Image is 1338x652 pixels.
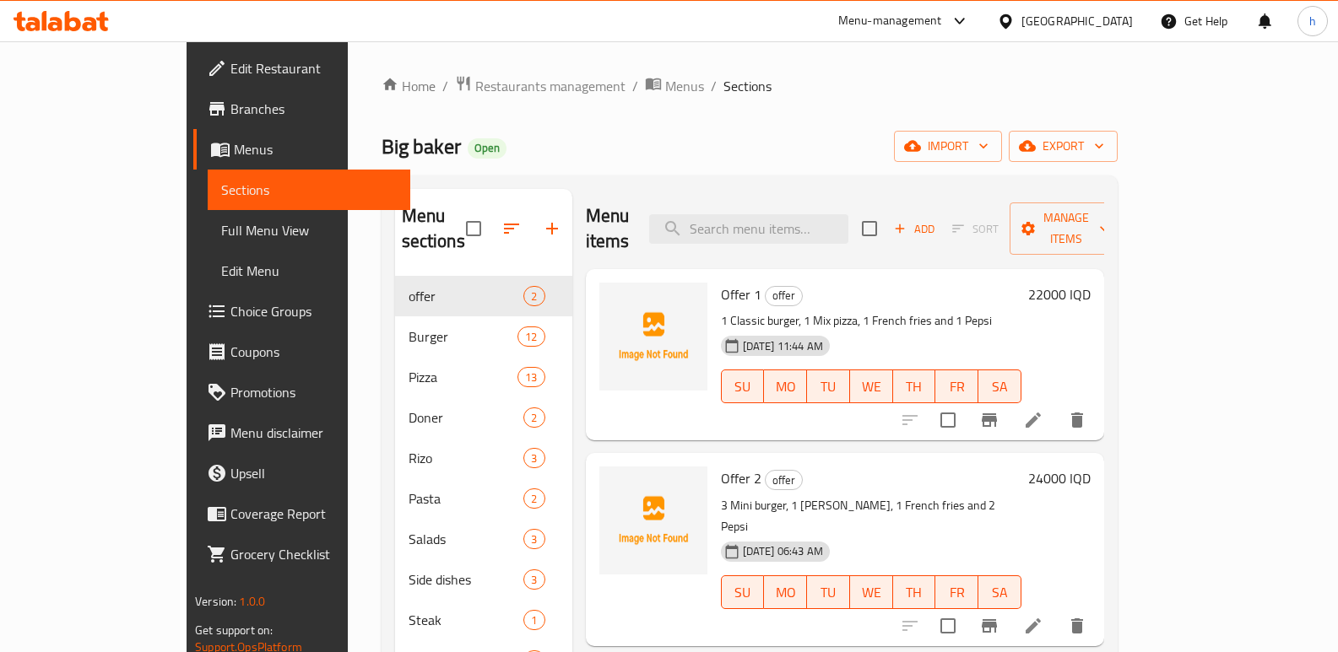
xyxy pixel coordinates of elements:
a: Edit menu item [1023,616,1043,636]
a: Coverage Report [193,493,410,534]
span: Menus [234,139,397,159]
span: Doner [409,407,524,428]
div: items [523,610,544,630]
span: 12 [518,329,544,345]
span: Upsell [230,463,397,483]
button: TU [807,575,850,609]
button: WE [850,575,893,609]
span: Manage items [1023,207,1109,250]
div: items [523,407,544,428]
span: 1.0.0 [239,590,265,612]
img: Offer 1 [599,283,707,391]
span: 1 [524,612,544,628]
button: TH [893,369,936,403]
a: Edit Menu [208,251,410,291]
span: Get support on: [195,619,273,641]
span: Select to update [930,402,966,438]
span: TH [900,580,929,605]
span: Add item [887,216,941,242]
div: items [523,529,544,549]
h2: Menu sections [402,203,466,254]
span: FR [942,374,972,399]
button: WE [850,369,893,403]
span: import [907,136,989,157]
span: TU [814,374,843,399]
button: Add [887,216,941,242]
span: WE [857,374,886,399]
span: Offer 2 [721,466,761,491]
div: offer [765,286,803,306]
span: TH [900,374,929,399]
span: Side dishes [409,569,524,590]
span: offer [766,286,802,305]
span: offer [766,471,802,490]
a: Promotions [193,372,410,412]
span: 2 [524,288,544,304]
span: Offer 1 [721,282,761,307]
span: Branches [230,99,397,119]
button: export [1009,131,1118,162]
button: Branch-specific-item [969,606,1010,646]
div: items [523,488,544,509]
span: 2 [524,491,544,507]
span: Edit Menu [221,261,397,281]
h6: 24000 IQD [1028,466,1091,490]
div: Burger12 [395,316,572,357]
a: Edit Restaurant [193,48,410,89]
button: SA [978,575,1021,609]
span: Sections [221,180,397,200]
span: MO [771,374,800,399]
span: Menu disclaimer [230,423,397,443]
span: Choice Groups [230,301,397,321]
div: items [523,286,544,306]
a: Choice Groups [193,291,410,331]
h6: 22000 IQD [1028,283,1091,306]
button: FR [935,575,978,609]
span: Edit Restaurant [230,58,397,78]
div: offer2 [395,276,572,316]
span: Menus [665,76,704,96]
span: Select to update [930,608,966,644]
a: Restaurants management [455,75,626,97]
button: import [894,131,1002,162]
p: 1 Classic burger, 1 Mix pizza, 1 French fries and 1 Pepsi [721,310,1021,331]
span: [DATE] 11:44 AM [736,338,830,354]
button: FR [935,369,978,403]
span: WE [857,580,886,605]
span: Salads [409,529,524,549]
span: FR [942,580,972,605]
a: Branches [193,89,410,129]
button: Add section [532,208,572,249]
div: Pasta2 [395,478,572,519]
span: SU [729,374,758,399]
a: Upsell [193,453,410,493]
span: SU [729,580,758,605]
div: Doner2 [395,397,572,438]
a: Menus [193,129,410,170]
span: Select all sections [456,211,491,246]
button: Manage items [1010,202,1123,255]
span: Coverage Report [230,504,397,524]
span: 3 [524,450,544,466]
input: search [649,214,848,244]
span: h [1309,12,1316,30]
span: Sections [723,76,772,96]
span: SA [985,374,1015,399]
button: MO [764,575,807,609]
span: Add [891,219,937,239]
div: Rizo3 [395,438,572,478]
div: Steak1 [395,600,572,640]
button: MO [764,369,807,403]
a: Full Menu View [208,210,410,251]
span: TU [814,580,843,605]
span: Pizza [409,367,518,387]
li: / [442,76,448,96]
a: Coupons [193,331,410,372]
span: Version: [195,590,236,612]
span: Pasta [409,488,524,509]
span: Rizo [409,448,524,468]
span: Big baker [382,127,461,165]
